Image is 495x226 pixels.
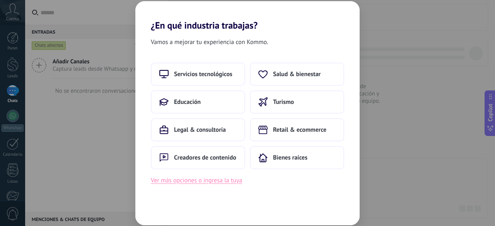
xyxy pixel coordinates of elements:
button: Salud & bienestar [250,63,344,86]
span: Educación [174,98,201,106]
h2: ¿En qué industria trabajas? [135,1,360,31]
span: Turismo [273,98,294,106]
button: Servicios tecnológicos [151,63,245,86]
button: Retail & ecommerce [250,118,344,141]
span: Servicios tecnológicos [174,70,232,78]
button: Ver más opciones o ingresa la tuya [151,175,242,185]
button: Legal & consultoría [151,118,245,141]
span: Bienes raíces [273,154,307,161]
span: Creadores de contenido [174,154,236,161]
span: Vamos a mejorar tu experiencia con Kommo. [151,37,268,47]
button: Creadores de contenido [151,146,245,169]
span: Retail & ecommerce [273,126,326,134]
span: Legal & consultoría [174,126,226,134]
button: Bienes raíces [250,146,344,169]
button: Educación [151,90,245,114]
span: Salud & bienestar [273,70,321,78]
button: Turismo [250,90,344,114]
